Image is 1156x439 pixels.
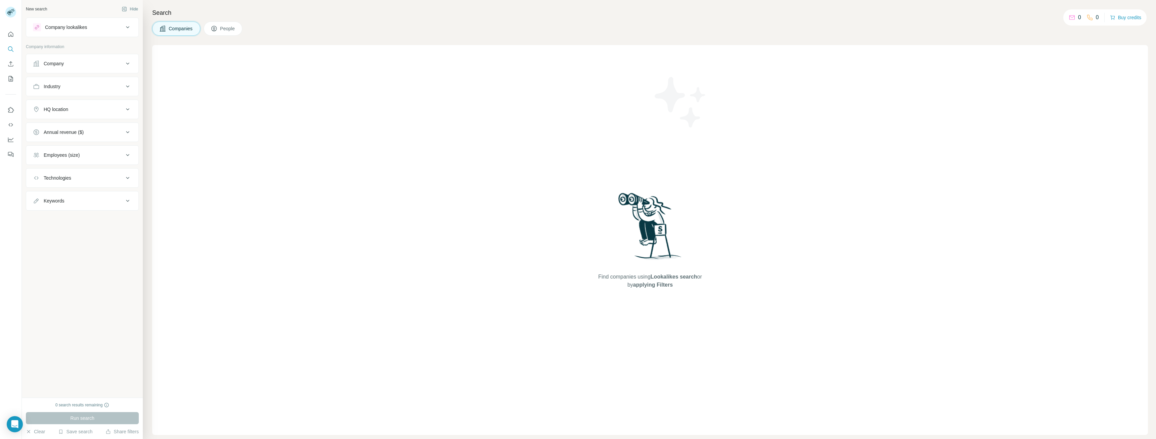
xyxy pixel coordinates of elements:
button: HQ location [26,101,138,117]
div: New search [26,6,47,12]
button: Industry [26,78,138,95]
button: Save search [58,428,92,435]
img: Surfe Illustration - Woman searching with binoculars [615,191,685,266]
button: Use Surfe on LinkedIn [5,104,16,116]
div: Industry [44,83,60,90]
div: Technologies [44,175,71,181]
p: Company information [26,44,139,50]
div: 0 search results remaining [55,402,110,408]
button: Company [26,56,138,72]
button: My lists [5,73,16,85]
button: Search [5,43,16,55]
button: Enrich CSV [5,58,16,70]
button: Clear [26,428,45,435]
p: 0 [1096,13,1099,22]
button: Company lookalikes [26,19,138,35]
button: Feedback [5,148,16,160]
span: People [220,25,236,32]
div: HQ location [44,106,68,113]
span: Lookalikes search [651,274,697,280]
button: Annual revenue ($) [26,124,138,140]
button: Keywords [26,193,138,209]
div: Open Intercom Messenger [7,416,23,432]
img: Surfe Illustration - Stars [650,72,711,133]
span: applying Filters [633,282,673,288]
div: Company lookalikes [45,24,87,31]
div: Annual revenue ($) [44,129,84,136]
button: Technologies [26,170,138,186]
button: Employees (size) [26,147,138,163]
button: Quick start [5,28,16,40]
button: Hide [117,4,143,14]
span: Find companies using or by [596,273,704,289]
div: Company [44,60,64,67]
div: Employees (size) [44,152,80,158]
span: Companies [169,25,193,32]
button: Buy credits [1110,13,1141,22]
div: Keywords [44,197,64,204]
button: Dashboard [5,134,16,146]
button: Use Surfe API [5,119,16,131]
h4: Search [152,8,1148,17]
p: 0 [1078,13,1081,22]
button: Share filters [106,428,139,435]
